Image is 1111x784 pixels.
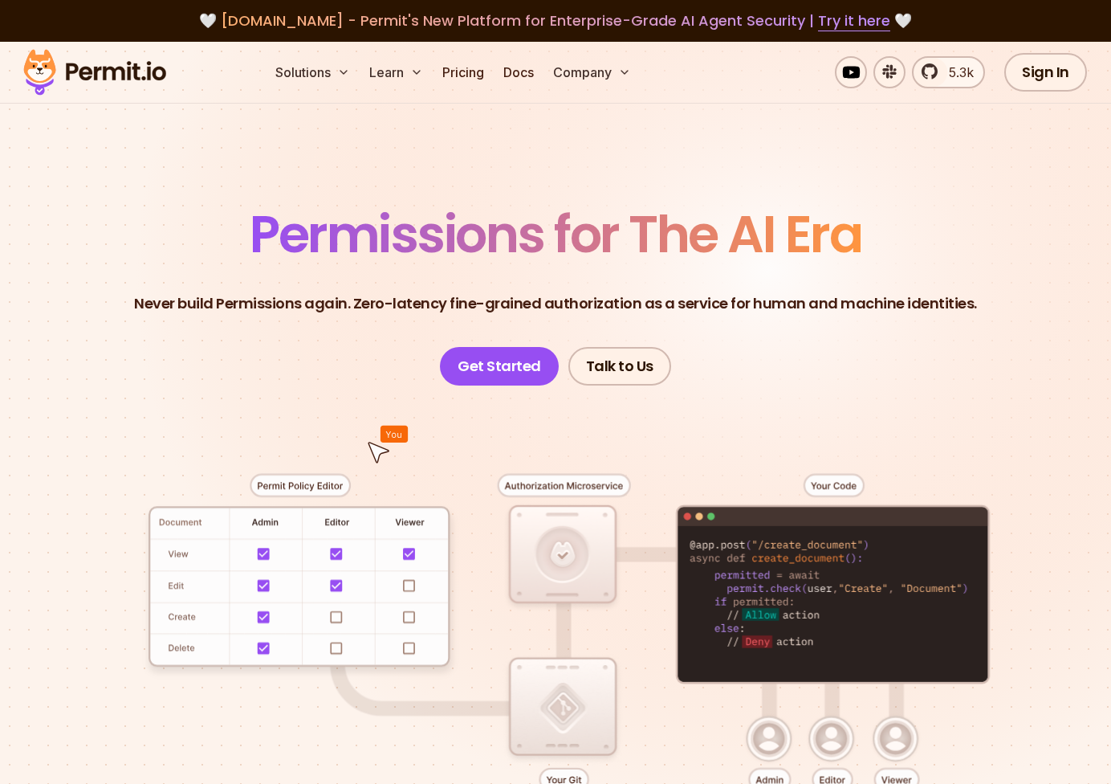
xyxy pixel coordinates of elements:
[1004,53,1087,92] a: Sign In
[269,56,356,88] button: Solutions
[818,10,890,31] a: Try it here
[221,10,890,31] span: [DOMAIN_NAME] - Permit's New Platform for Enterprise-Grade AI Agent Security |
[250,198,861,270] span: Permissions for The AI Era
[912,56,985,88] a: 5.3k
[363,56,429,88] button: Learn
[440,347,559,386] a: Get Started
[497,56,540,88] a: Docs
[568,347,671,386] a: Talk to Us
[134,292,977,315] p: Never build Permissions again. Zero-latency fine-grained authorization as a service for human and...
[39,10,1072,32] div: 🤍 🤍
[547,56,637,88] button: Company
[939,63,974,82] span: 5.3k
[436,56,490,88] a: Pricing
[16,45,173,100] img: Permit logo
